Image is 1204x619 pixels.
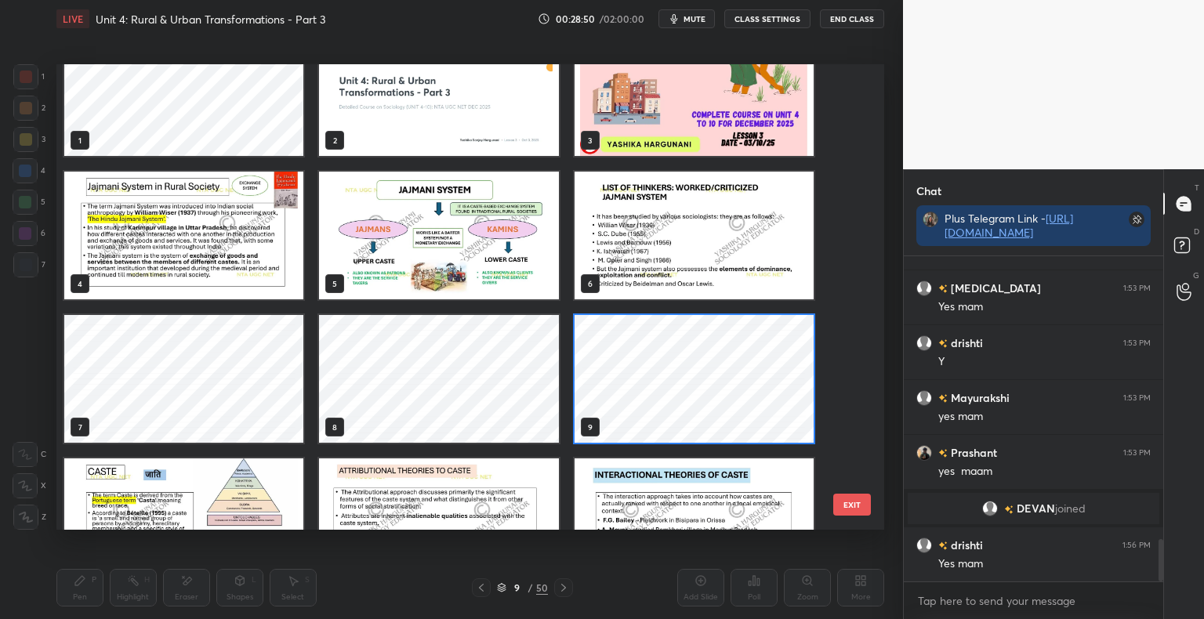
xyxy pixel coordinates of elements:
[528,583,533,592] div: /
[938,409,1151,425] div: yes mam
[948,537,983,553] h6: drishti
[945,211,1073,240] a: [URL][DOMAIN_NAME]
[938,449,948,458] img: no-rating-badge.077c3623.svg
[13,221,45,246] div: 6
[916,335,932,351] img: default.png
[1123,284,1151,293] div: 1:53 PM
[1195,182,1199,194] p: T
[510,583,525,592] div: 9
[938,299,1151,315] div: Yes mam
[916,538,932,553] img: default.png
[13,96,45,121] div: 2
[938,354,1151,370] div: Y
[1122,541,1151,550] div: 1:56 PM
[319,28,558,156] img: da7102f8-a02b-11f0-8891-56f6070087b1.jpg
[13,64,45,89] div: 1
[938,394,948,403] img: no-rating-badge.077c3623.svg
[1194,226,1199,237] p: D
[575,28,814,156] img: 175947712255YW3E.pdf
[938,464,1151,480] div: yes maam
[13,127,45,152] div: 3
[13,442,46,467] div: C
[1123,338,1151,348] div: 1:53 PM
[948,389,1010,406] h6: Mayurakshi
[820,9,884,28] button: End Class
[56,9,89,28] div: LIVE
[1055,502,1086,515] span: joined
[319,172,558,299] img: 175947712255YW3E.pdf
[64,458,303,586] img: 175947712255YW3E.pdf
[916,445,932,461] img: 783e2cbab8ff46ea8ae51ddb0047b421.jpg
[56,64,857,530] div: grid
[13,505,46,530] div: Z
[982,501,998,516] img: default.png
[938,541,948,550] img: no-rating-badge.077c3623.svg
[1123,448,1151,458] div: 1:53 PM
[833,494,871,516] button: EXIT
[916,281,932,296] img: default.png
[938,556,1151,572] div: Yes mam
[13,190,45,215] div: 5
[1004,505,1014,514] img: no-rating-badge.077c3623.svg
[904,170,954,212] p: Chat
[1193,270,1199,281] p: G
[945,212,1095,240] div: Plus Telegram Link -
[684,13,705,24] span: mute
[13,473,46,498] div: X
[96,12,325,27] h4: Unit 4: Rural & Urban Transformations - Part 3
[938,284,948,293] img: no-rating-badge.077c3623.svg
[948,335,983,351] h6: drishti
[916,390,932,406] img: default.png
[64,172,303,299] img: 175947712255YW3E.pdf
[319,458,558,586] img: 175947712255YW3E.pdf
[904,256,1163,582] div: grid
[1017,502,1055,515] span: DEVAN
[13,252,45,277] div: 7
[575,172,814,299] img: 175947712255YW3E.pdf
[13,158,45,183] div: 4
[938,339,948,348] img: no-rating-badge.077c3623.svg
[948,444,997,461] h6: Prashant
[575,458,814,586] img: 175947712255YW3E.pdf
[724,9,811,28] button: CLASS SETTINGS
[1123,393,1151,403] div: 1:53 PM
[536,581,548,595] div: 50
[948,280,1041,296] h6: [MEDICAL_DATA]
[923,212,938,227] img: 8fa27f75e68a4357b26bef1fee293ede.jpg
[658,9,715,28] button: mute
